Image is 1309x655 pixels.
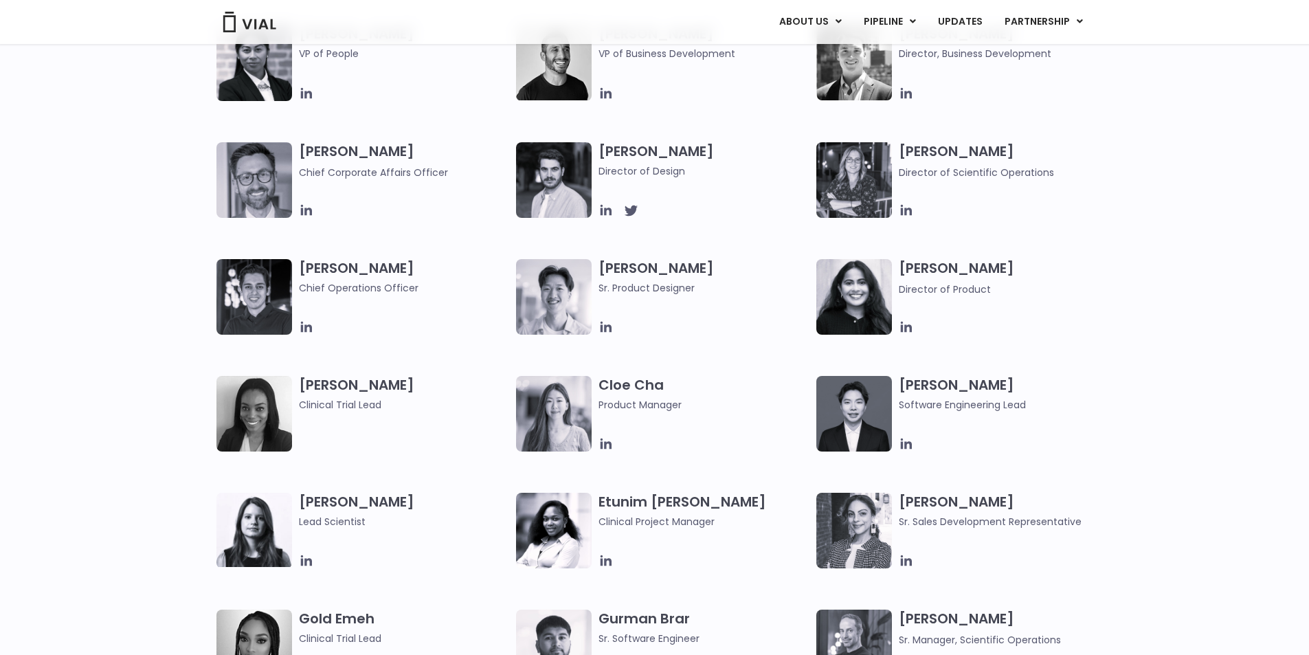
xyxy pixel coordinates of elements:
span: Sr. Manager, Scientific Operations [899,633,1061,647]
span: Software Engineering Lead [899,397,1110,412]
img: Image of smiling woman named Etunim [516,493,592,568]
img: Smiling woman named Dhruba [816,259,892,335]
span: Product Manager [598,397,809,412]
img: Catie [216,25,292,101]
img: Headshot of smiling woman named Sarah [816,142,892,218]
h3: [PERSON_NAME] [899,142,1110,180]
img: Headshot of smiling man named Albert [516,142,592,218]
img: A black and white photo of a smiling man in a suit at ARVO 2023. [816,25,892,100]
img: Paolo-M [216,142,292,218]
img: Vial Logo [222,12,277,32]
img: Brennan [516,259,592,335]
img: A black and white photo of a woman smiling. [216,376,292,452]
span: VP of People [299,46,510,61]
a: PARTNERSHIPMenu Toggle [994,10,1094,34]
img: Headshot of smiling man named Josh [216,259,292,335]
h3: [PERSON_NAME] [299,142,510,180]
h3: [PERSON_NAME] [299,376,510,412]
span: Clinical Project Manager [598,514,809,529]
span: Clinical Trial Lead [299,631,510,646]
span: Chief Operations Officer [299,280,510,296]
h3: [PERSON_NAME] [299,259,510,296]
a: PIPELINEMenu Toggle [853,10,926,34]
h3: Cloe Cha [598,376,809,412]
span: Sr. Sales Development Representative [899,514,1110,529]
h3: [PERSON_NAME] [899,376,1110,412]
h3: Gurman Brar [598,610,809,646]
h3: Gold Emeh [299,610,510,646]
h3: [PERSON_NAME] [899,259,1110,297]
a: ABOUT USMenu Toggle [768,10,852,34]
h3: [PERSON_NAME] [299,25,510,81]
span: Director of Product [899,282,991,296]
span: Chief Corporate Affairs Officer [299,166,448,179]
h3: [PERSON_NAME] [598,142,809,179]
img: Smiling woman named Gabriella [816,493,892,568]
span: Director, Business Development [899,46,1110,61]
span: VP of Business Development [598,46,809,61]
span: Lead Scientist [299,514,510,529]
h3: Etunim [PERSON_NAME] [598,493,809,529]
span: Sr. Software Engineer [598,631,809,646]
img: Cloe [516,376,592,452]
img: A black and white photo of a man smiling. [516,25,592,100]
h3: [PERSON_NAME] [598,259,809,296]
span: Sr. Product Designer [598,280,809,296]
span: Director of Design [598,164,809,179]
h3: [PERSON_NAME] [899,493,1110,529]
h3: [PERSON_NAME] [299,493,510,529]
span: Clinical Trial Lead [299,397,510,412]
a: UPDATES [927,10,993,34]
h3: [PERSON_NAME] [899,610,1110,647]
span: Director of Scientific Operations [899,166,1054,179]
img: Headshot of smiling woman named Elia [216,493,292,567]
